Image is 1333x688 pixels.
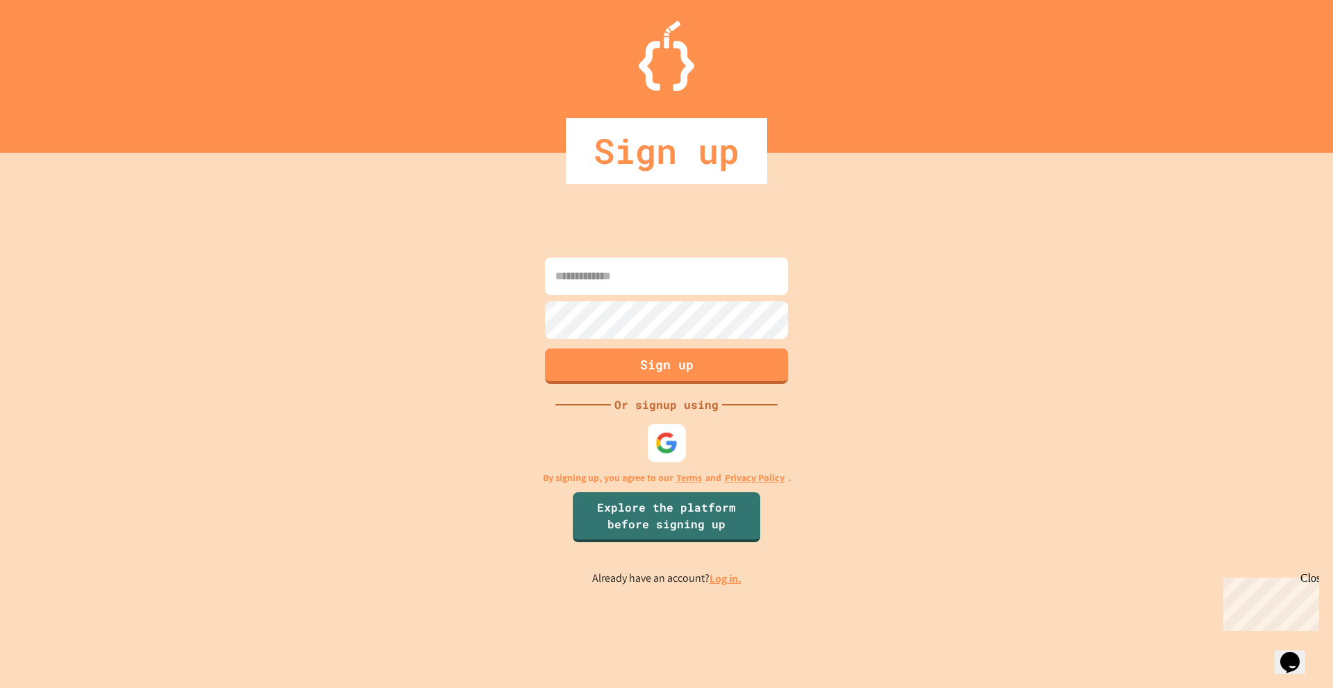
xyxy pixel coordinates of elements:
a: Privacy Policy [725,471,785,485]
a: Explore the platform before signing up [573,492,760,542]
div: Or signup using [611,396,722,413]
div: Chat with us now!Close [6,6,96,88]
a: Terms [676,471,702,485]
iframe: chat widget [1218,572,1319,631]
button: Sign up [545,349,788,384]
img: Logo.svg [639,21,694,91]
div: Sign up [566,118,767,184]
img: google-icon.svg [655,431,678,454]
p: Already have an account? [592,570,741,587]
iframe: chat widget [1275,632,1319,674]
p: By signing up, you agree to our and . [543,471,791,485]
a: Log in. [710,571,741,586]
